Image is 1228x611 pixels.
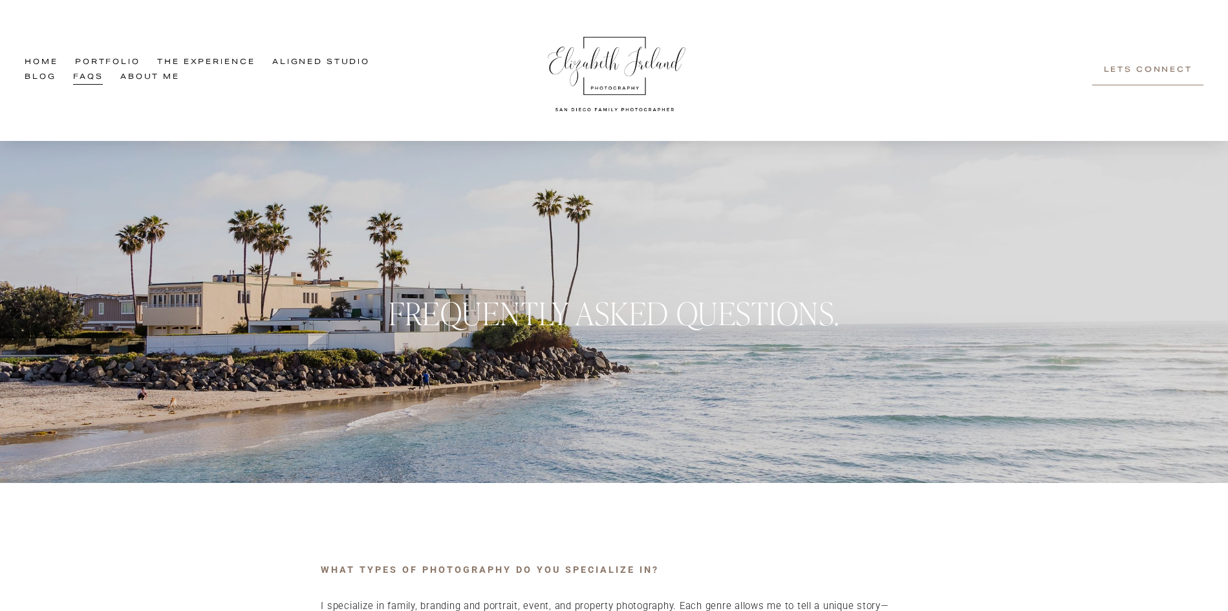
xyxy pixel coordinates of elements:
a: FAQs [73,70,103,85]
strong: What types of photography do you specialize in? [321,564,659,575]
a: Portfolio [75,56,140,70]
a: folder dropdown [157,56,255,70]
a: Lets Connect [1092,56,1203,86]
img: Elizabeth Ireland Photography San Diego Family Photographer [541,25,689,116]
a: Home [25,56,58,70]
a: Blog [25,70,56,85]
h2: Frequently asked questions. [173,294,1055,332]
a: Aligned Studio [272,56,370,70]
span: The Experience [157,56,255,70]
a: About Me [120,70,180,85]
